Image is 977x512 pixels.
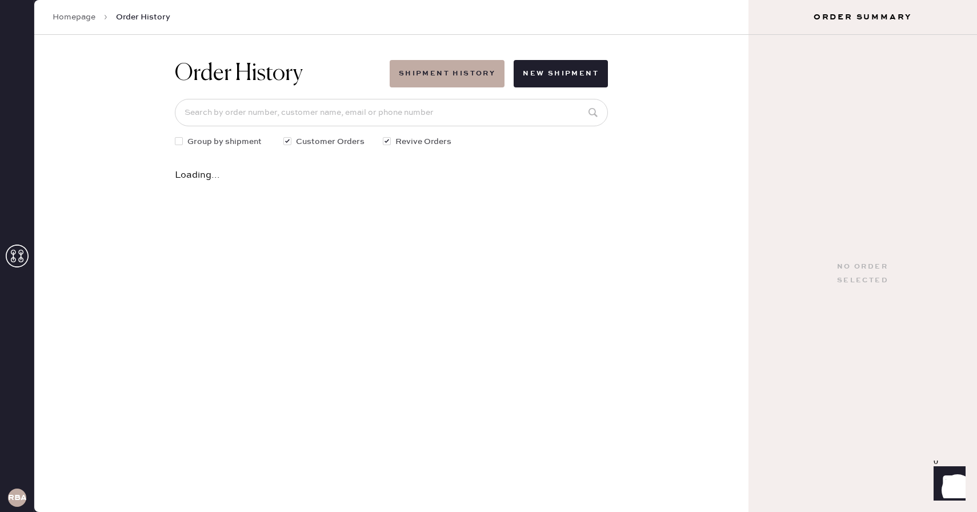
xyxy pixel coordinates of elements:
button: New Shipment [514,60,608,87]
span: Revive Orders [395,135,451,148]
span: Order History [116,11,170,23]
span: Group by shipment [187,135,262,148]
div: No order selected [837,260,888,287]
h1: Order History [175,60,303,87]
h3: Order Summary [748,11,977,23]
iframe: Front Chat [923,461,972,510]
span: Customer Orders [296,135,365,148]
a: Homepage [53,11,95,23]
h3: RBA [8,494,26,502]
button: Shipment History [390,60,504,87]
div: Loading... [175,171,608,180]
input: Search by order number, customer name, email or phone number [175,99,608,126]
